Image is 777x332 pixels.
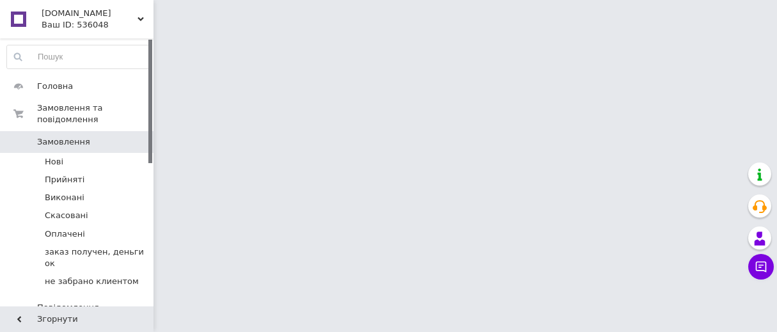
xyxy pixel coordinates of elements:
span: Повідомлення [37,302,99,313]
input: Пошук [7,45,150,68]
span: Оплачені [45,228,85,240]
span: Головна [37,81,73,92]
div: Ваш ID: 536048 [42,19,153,31]
span: Нові [45,156,63,168]
span: Novovideo.com.ua [42,8,137,19]
span: заказ получен, деньги ок [45,246,150,269]
span: не забрано клиентом [45,276,139,287]
button: Чат з покупцем [748,254,774,280]
span: Замовлення та повідомлення [37,102,153,125]
span: Замовлення [37,136,90,148]
span: Скасовані [45,210,88,221]
span: Прийняті [45,174,84,186]
span: Виконані [45,192,84,203]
